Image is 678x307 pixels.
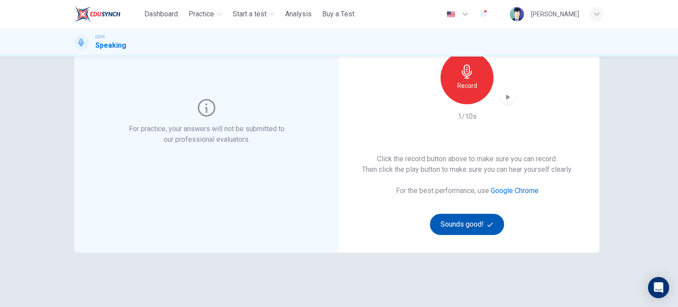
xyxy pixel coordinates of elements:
div: Open Intercom Messenger [648,277,669,298]
h1: Speaking [95,40,126,51]
h6: 1/10s [458,111,477,122]
span: Analysis [285,9,312,19]
button: Sounds good! [430,214,504,235]
span: CEFR [95,34,105,40]
button: Practice [185,6,226,22]
img: Profile picture [510,7,524,21]
a: Google Chrome [491,186,539,195]
span: Dashboard [144,9,178,19]
span: Practice [188,9,214,19]
img: en [445,11,456,18]
button: Buy a Test [319,6,358,22]
a: ELTC logo [74,5,141,23]
span: Buy a Test [322,9,354,19]
span: Start a test [233,9,267,19]
h6: For the best performance, use [396,186,539,196]
div: [PERSON_NAME] [531,9,579,19]
h6: Record [457,80,477,91]
img: ELTC logo [74,5,121,23]
button: Analysis [282,6,315,22]
h6: Click the record button above to make sure you can record. Then click the play button to make sur... [362,154,573,175]
button: Dashboard [141,6,181,22]
button: Start a test [229,6,278,22]
h6: For practice, your answers will not be submitted to our professional evaluators. [127,124,286,145]
button: Record [441,51,493,104]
